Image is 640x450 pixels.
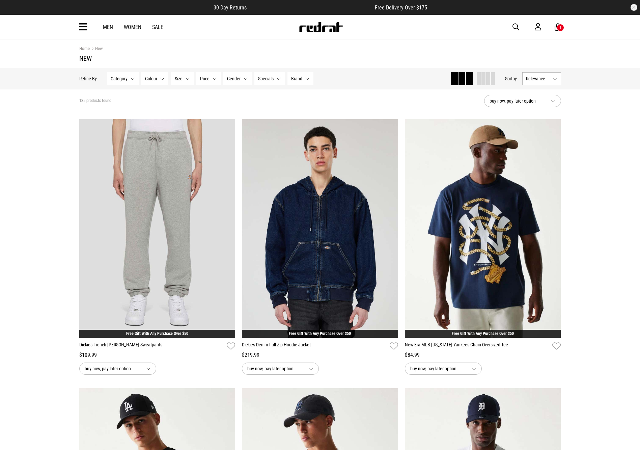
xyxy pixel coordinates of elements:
span: buy now, pay later option [490,97,546,105]
a: Women [124,24,141,30]
span: Size [175,76,183,81]
div: $84.99 [405,351,561,359]
a: New Era MLB [US_STATE] Yankees Chain Oversized Tee [405,341,550,351]
button: Size [171,72,194,85]
iframe: Customer reviews powered by Trustpilot [260,4,361,11]
button: buy now, pay later option [79,363,156,375]
a: New [90,46,103,52]
button: Relevance [522,72,561,85]
button: Category [107,72,139,85]
div: $109.99 [79,351,235,359]
img: Dickies French Terry Mapleton Sweatpants in Unknown [79,119,235,338]
button: Sortby [505,75,517,83]
span: buy now, pay later option [247,365,303,373]
span: Specials [258,76,274,81]
h1: New [79,54,561,62]
a: Sale [152,24,163,30]
div: 1 [559,25,561,30]
span: 135 products found [79,98,111,104]
img: Dickies Denim Full Zip Hoodie Jacket in Blue [242,119,398,338]
button: Price [196,72,221,85]
span: 30 Day Returns [214,4,247,11]
a: 1 [555,24,561,31]
span: buy now, pay later option [85,365,141,373]
span: Relevance [526,76,550,81]
a: Free Gift With Any Purchase Over $50 [126,331,188,336]
img: Redrat logo [299,22,343,32]
span: Price [200,76,210,81]
a: Free Gift With Any Purchase Over $50 [289,331,351,336]
button: buy now, pay later option [242,363,319,375]
div: $219.99 [242,351,398,359]
a: Men [103,24,113,30]
button: Gender [223,72,252,85]
a: Dickies Denim Full Zip Hoodie Jacket [242,341,387,351]
a: Home [79,46,90,51]
span: Category [111,76,128,81]
button: buy now, pay later option [484,95,561,107]
span: Free Delivery Over $175 [375,4,427,11]
a: Dickies French [PERSON_NAME] Sweatpants [79,341,224,351]
img: New Era Mlb New York Yankees Chain Oversized Tee in Blue [405,119,561,338]
button: buy now, pay later option [405,363,482,375]
button: Colour [141,72,168,85]
span: Brand [291,76,302,81]
span: by [512,76,517,81]
button: Specials [254,72,285,85]
button: Brand [287,72,313,85]
span: buy now, pay later option [410,365,466,373]
span: Gender [227,76,241,81]
a: Free Gift With Any Purchase Over $50 [452,331,514,336]
span: Colour [145,76,157,81]
p: Refine By [79,76,97,81]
